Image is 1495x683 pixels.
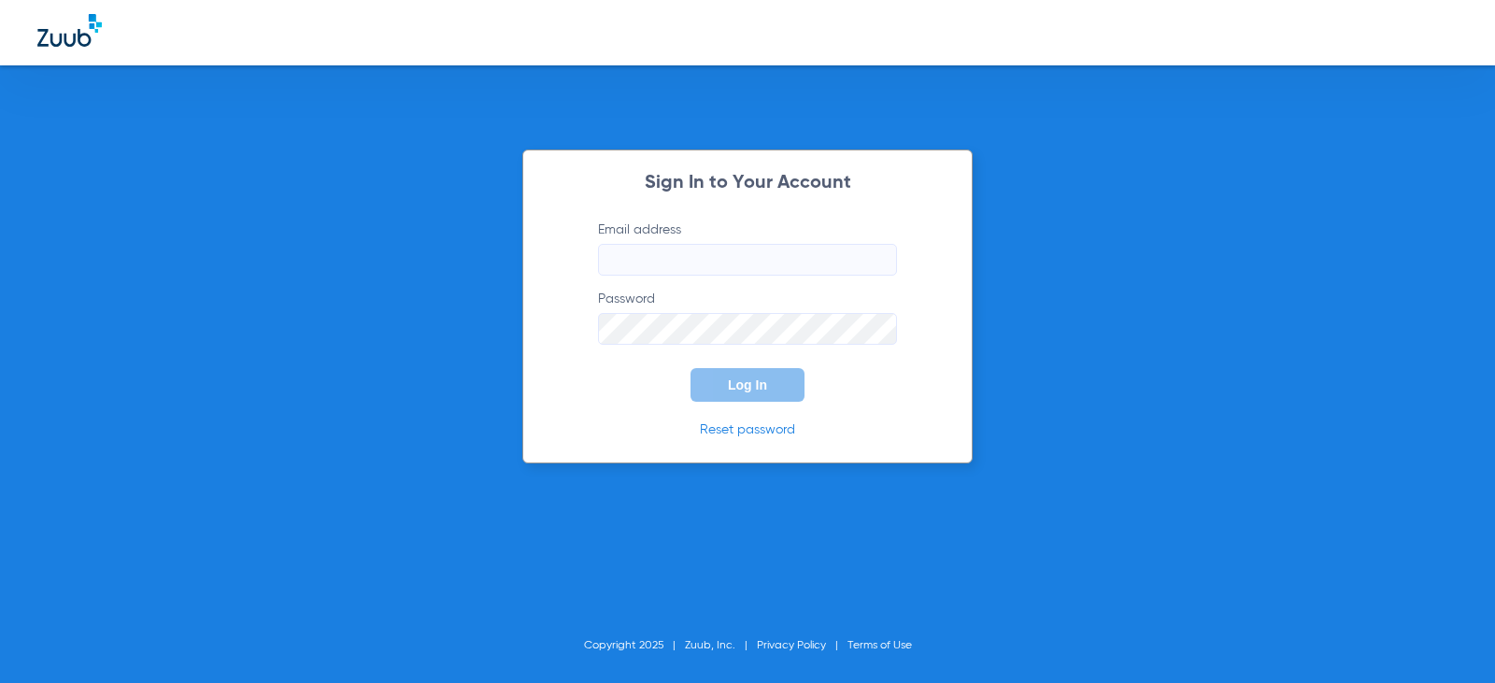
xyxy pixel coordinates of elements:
[728,377,767,392] span: Log In
[570,174,925,192] h2: Sign In to Your Account
[598,244,897,276] input: Email address
[691,368,804,402] button: Log In
[685,636,757,655] li: Zuub, Inc.
[598,290,897,345] label: Password
[37,14,102,47] img: Zuub Logo
[700,423,795,436] a: Reset password
[598,313,897,345] input: Password
[757,640,826,651] a: Privacy Policy
[584,636,685,655] li: Copyright 2025
[598,221,897,276] label: Email address
[847,640,912,651] a: Terms of Use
